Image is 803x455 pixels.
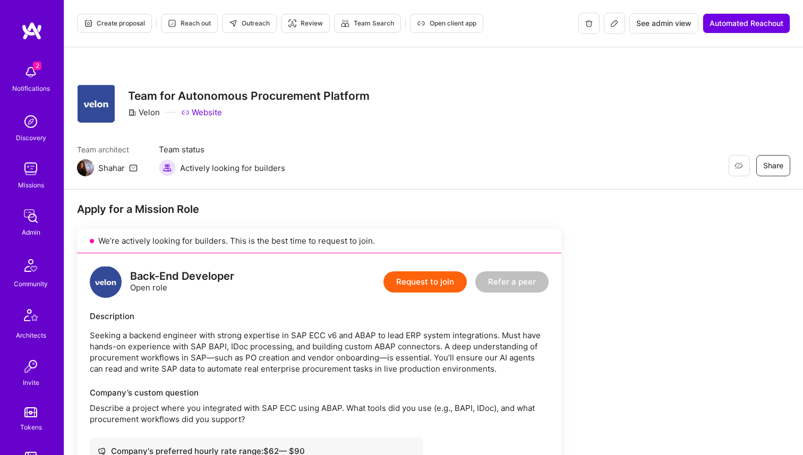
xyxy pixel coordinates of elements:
[20,111,41,132] img: discovery
[636,18,691,29] span: See admin view
[98,162,125,174] div: Shahar
[18,179,44,191] div: Missions
[763,160,783,171] span: Share
[16,132,46,143] div: Discovery
[417,19,476,28] span: Open client app
[18,253,44,278] img: Community
[18,304,44,330] img: Architects
[24,407,37,417] img: tokens
[410,14,483,33] button: Open client app
[710,18,783,29] span: Automated Reachout
[161,14,218,33] button: Reach out
[629,13,698,33] button: See admin view
[475,271,549,293] button: Refer a peer
[84,19,92,28] i: icon Proposal
[281,14,330,33] button: Review
[180,162,285,174] span: Actively looking for builders
[77,202,561,216] div: Apply for a Mission Role
[23,377,39,388] div: Invite
[756,155,790,176] button: Share
[14,278,48,289] div: Community
[16,330,46,341] div: Architects
[90,311,549,322] div: Description
[98,447,106,455] i: icon Cash
[341,19,394,28] span: Team Search
[130,271,234,293] div: Open role
[288,19,323,28] span: Review
[78,84,115,123] img: Company Logo
[128,89,370,102] h3: Team for Autonomous Procurement Platform
[77,229,561,253] div: We’re actively looking for builders. This is the best time to request to join.
[90,330,549,374] p: Seeking a backend engineer with strong expertise in SAP ECC v6 and ABAP to lead ERP system integr...
[128,108,136,117] i: icon CompanyGray
[288,19,296,28] i: icon Targeter
[20,422,42,433] div: Tokens
[21,21,42,40] img: logo
[229,19,270,28] span: Outreach
[90,266,122,298] img: logo
[77,159,94,176] img: Team Architect
[334,14,401,33] button: Team Search
[33,62,41,70] span: 2
[383,271,467,293] button: Request to join
[84,19,145,28] span: Create proposal
[22,227,40,238] div: Admin
[20,62,41,83] img: bell
[703,13,790,33] button: Automated Reachout
[129,164,138,172] i: icon Mail
[130,271,234,282] div: Back-End Developer
[12,83,50,94] div: Notifications
[159,159,176,176] img: Actively looking for builders
[20,158,41,179] img: teamwork
[90,402,549,425] p: Describe a project where you integrated with SAP ECC using ABAP. What tools did you use (e.g., BA...
[128,107,160,118] div: Velon
[77,14,152,33] button: Create proposal
[77,144,138,155] span: Team architect
[181,107,222,118] a: Website
[20,356,41,377] img: Invite
[168,19,211,28] span: Reach out
[90,387,549,398] div: Company’s custom question
[734,161,743,170] i: icon EyeClosed
[159,144,285,155] span: Team status
[222,14,277,33] button: Outreach
[20,205,41,227] img: admin teamwork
